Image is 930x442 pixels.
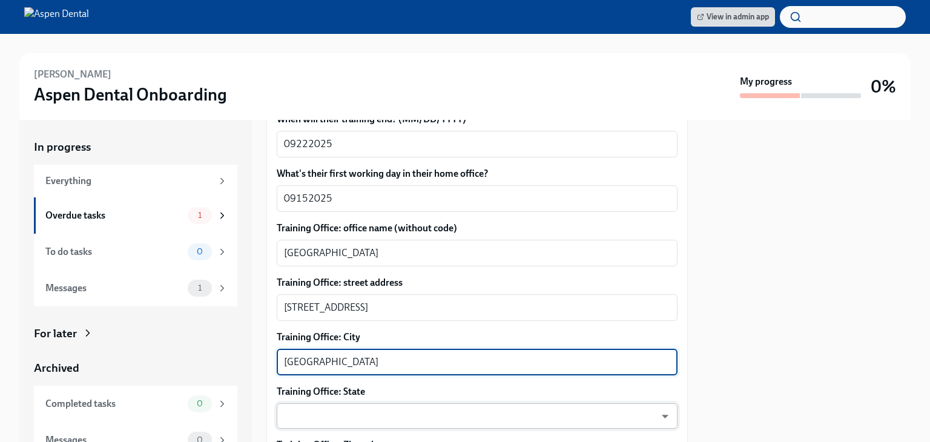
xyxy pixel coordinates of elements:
strong: My progress [740,75,792,88]
textarea: [STREET_ADDRESS] [284,300,670,315]
a: Messages1 [34,270,237,306]
a: Completed tasks0 [34,386,237,422]
div: ​ [277,403,678,429]
div: For later [34,326,77,341]
div: Overdue tasks [45,209,183,222]
label: What's their first working day in their home office? [277,167,678,180]
h6: [PERSON_NAME] [34,68,111,81]
a: To do tasks0 [34,234,237,270]
a: View in admin app [691,7,775,27]
textarea: 09222025 [284,137,670,151]
img: Aspen Dental [24,7,89,27]
a: In progress [34,139,237,155]
div: Everything [45,174,212,188]
h3: 0% [871,76,896,97]
span: 0 [190,247,210,256]
textarea: [GEOGRAPHIC_DATA] [284,246,670,260]
span: 1 [191,211,209,220]
div: Completed tasks [45,397,183,411]
textarea: 09152025 [284,191,670,206]
div: Messages [45,282,183,295]
span: 0 [190,399,210,408]
a: For later [34,326,237,341]
label: Training Office: office name (without code) [277,222,678,235]
a: Overdue tasks1 [34,197,237,234]
span: View in admin app [697,11,769,23]
label: Training Office: City [277,331,678,344]
a: Everything [34,165,237,197]
div: To do tasks [45,245,183,259]
a: Archived [34,360,237,376]
textarea: [GEOGRAPHIC_DATA] [284,355,670,369]
span: 1 [191,283,209,292]
label: Training Office: State [277,385,678,398]
label: Training Office: street address [277,276,678,289]
h3: Aspen Dental Onboarding [34,84,227,105]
